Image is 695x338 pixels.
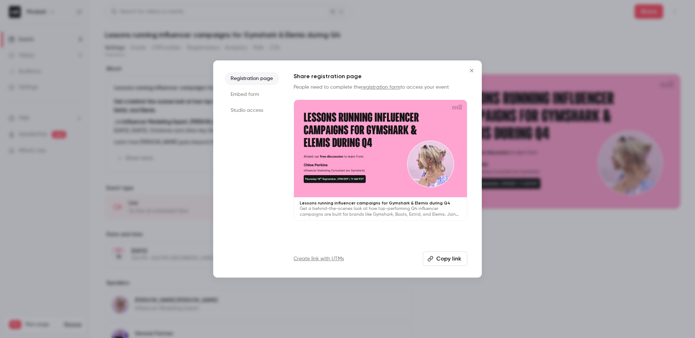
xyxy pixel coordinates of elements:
button: Close [464,63,479,78]
p: Get a behind-the-scenes look at how top-performing Q4 influencer campaigns are built for brands l... [300,206,461,217]
li: Studio access [225,104,279,117]
p: People need to complete the to access your event [294,84,467,91]
a: Create link with UTMs [294,255,344,262]
p: Lessons running influencer campaigns for Gymshark & Elemis during Q4 [300,200,461,206]
h1: Share registration page [294,72,467,81]
li: Registration page [225,72,279,85]
a: Lessons running influencer campaigns for Gymshark & Elemis during Q4Get a behind-the-scenes look ... [294,100,467,221]
li: Embed form [225,88,279,101]
button: Copy link [423,252,467,266]
a: registration form [361,85,400,90]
